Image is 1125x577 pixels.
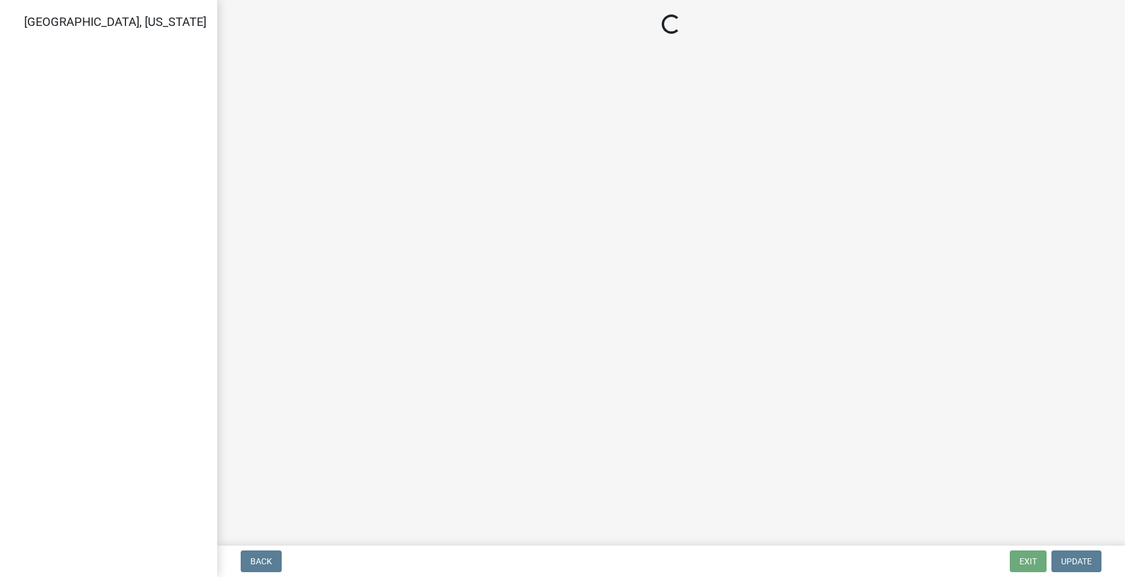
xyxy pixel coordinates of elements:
[1010,550,1047,572] button: Exit
[241,550,282,572] button: Back
[1061,556,1092,566] span: Update
[24,14,206,29] span: [GEOGRAPHIC_DATA], [US_STATE]
[250,556,272,566] span: Back
[1051,550,1101,572] button: Update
